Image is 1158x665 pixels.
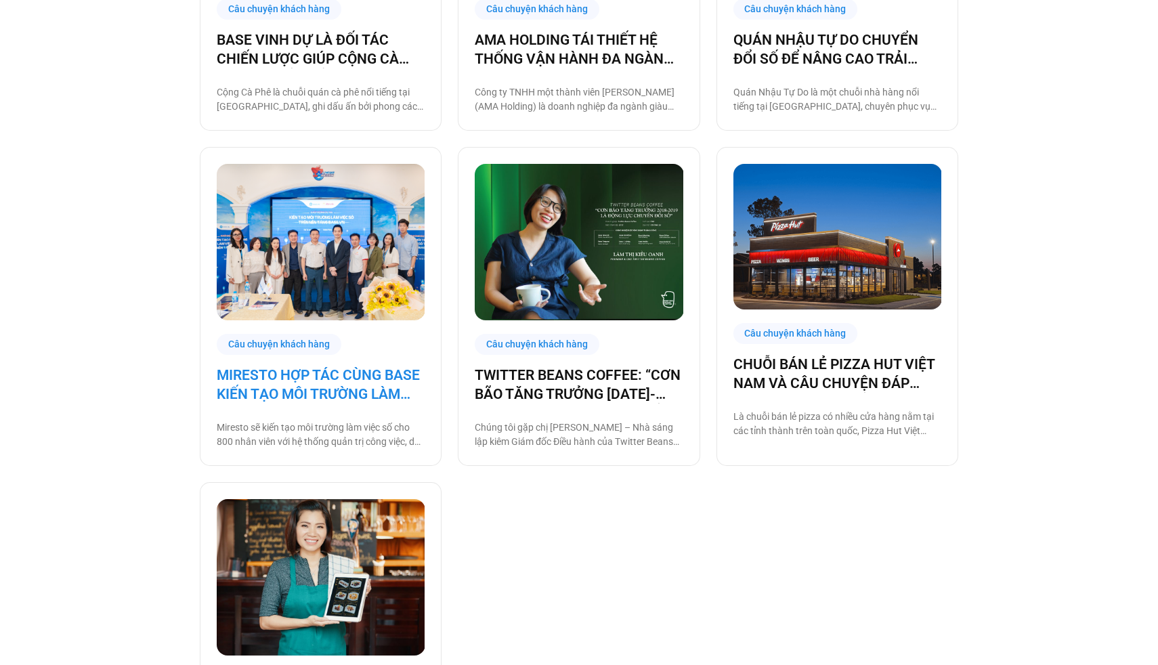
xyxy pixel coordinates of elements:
[733,323,858,344] div: Câu chuyện khách hàng
[475,421,683,449] p: Chúng tôi gặp chị [PERSON_NAME] – Nhà sáng lập kiêm Giám đốc Điều hành của Twitter Beans Coffee t...
[217,334,341,355] div: Câu chuyện khách hàng
[733,355,941,393] a: CHUỖI BÁN LẺ PIZZA HUT VIỆT NAM VÀ CÂU CHUYỆN ĐÁP ỨNG NHU CẦU TUYỂN DỤNG CÙNG BASE E-HIRING
[217,421,425,449] p: Miresto sẽ kiến tạo môi trường làm việc số cho 800 nhân viên với hệ thống quản trị công việc, dự ...
[217,366,425,404] a: MIRESTO HỢP TÁC CÙNG BASE KIẾN TẠO MÔI TRƯỜNG LÀM VIỆC SỐ
[475,85,683,114] p: Công ty TNHH một thành viên [PERSON_NAME] (AMA Holding) là doanh nghiệp đa ngành giàu tiềm lực, h...
[217,85,425,114] p: Cộng Cà Phê là chuỗi quán cà phê nổi tiếng tại [GEOGRAPHIC_DATA], ghi dấu ấn bởi phong cách thiết...
[475,366,683,404] a: TWITTER BEANS COFFEE: “CƠN BÃO TĂNG TRƯỞNG [DATE]-[DATE] LÀ ĐỘNG LỰC CHUYỂN ĐỔI SỐ”
[217,164,425,320] img: miresto kiến tạo môi trường làm việc số cùng base.vn
[733,85,941,114] p: Quán Nhậu Tự Do là một chuỗi nhà hàng nổi tiếng tại [GEOGRAPHIC_DATA], chuyên phục vụ các món nhậ...
[217,30,425,68] a: BASE VINH DỰ LÀ ĐỐI TÁC CHIẾN LƯỢC GIÚP CỘNG CÀ PHÊ CHUYỂN ĐỔI SỐ VẬN HÀNH!
[733,30,941,68] a: QUÁN NHẬU TỰ DO CHUYỂN ĐỔI SỐ ĐỂ NÂNG CAO TRẢI NGHIỆM CHO 1000 NHÂN SỰ
[475,30,683,68] a: AMA HOLDING TÁI THIẾT HỆ THỐNG VẬN HÀNH ĐA NGÀNH CÙNG [DOMAIN_NAME]
[475,334,599,355] div: Câu chuyện khách hàng
[733,410,941,438] p: Là chuỗi bán lẻ pizza có nhiều cửa hàng nằm tại các tỉnh thành trên toàn quốc, Pizza Hut Việt Nam...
